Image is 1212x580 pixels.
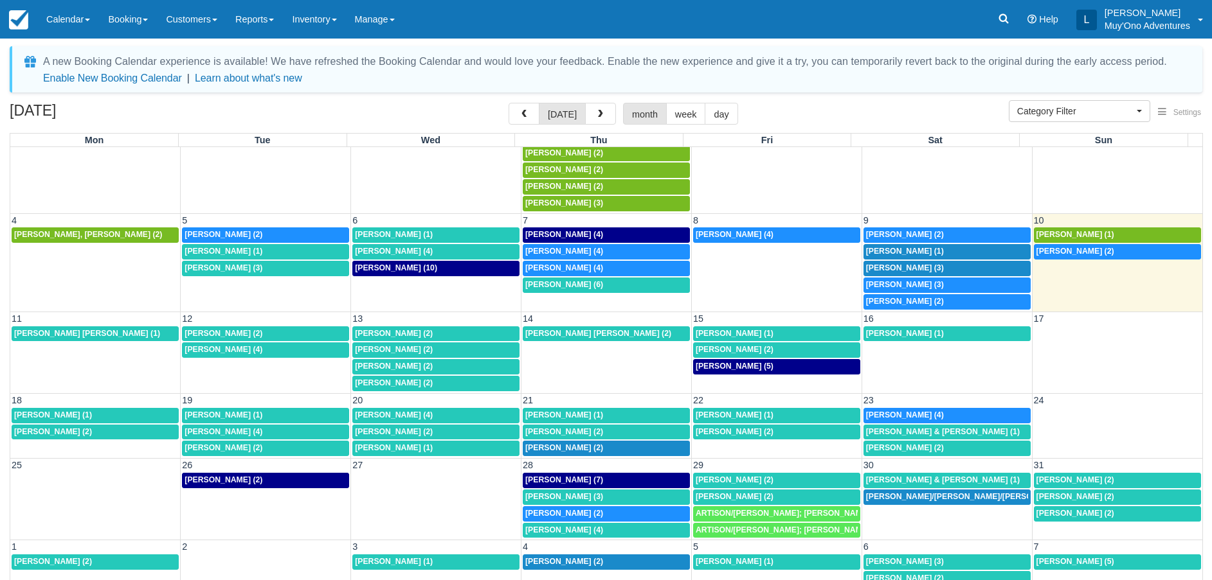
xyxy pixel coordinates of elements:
[693,489,860,505] a: [PERSON_NAME] (2)
[521,313,534,324] span: 14
[43,72,182,85] button: Enable New Booking Calendar
[1036,557,1114,566] span: [PERSON_NAME] (5)
[187,73,190,83] span: |
[355,557,433,566] span: [PERSON_NAME] (1)
[352,244,520,259] a: [PERSON_NAME] (4)
[692,313,705,324] span: 15
[696,329,773,338] span: [PERSON_NAME] (1)
[14,329,160,338] span: [PERSON_NAME] [PERSON_NAME] (1)
[185,247,262,256] span: [PERSON_NAME] (1)
[1034,506,1201,522] a: [PERSON_NAME] (2)
[864,277,1031,293] a: [PERSON_NAME] (3)
[351,541,359,552] span: 3
[866,427,1020,436] span: [PERSON_NAME] & [PERSON_NAME] (1)
[696,230,773,239] span: [PERSON_NAME] (4)
[866,443,944,452] span: [PERSON_NAME] (2)
[864,244,1031,259] a: [PERSON_NAME] (1)
[182,473,349,488] a: [PERSON_NAME] (2)
[525,263,603,272] span: [PERSON_NAME] (4)
[182,227,349,243] a: [PERSON_NAME] (2)
[14,427,92,436] span: [PERSON_NAME] (2)
[182,342,349,358] a: [PERSON_NAME] (4)
[1036,475,1114,484] span: [PERSON_NAME] (2)
[864,473,1031,488] a: [PERSON_NAME] & [PERSON_NAME] (1)
[866,557,944,566] span: [PERSON_NAME] (3)
[1039,14,1058,24] span: Help
[523,227,690,243] a: [PERSON_NAME] (4)
[521,395,534,405] span: 21
[355,247,433,256] span: [PERSON_NAME] (4)
[866,475,1020,484] span: [PERSON_NAME] & [PERSON_NAME] (1)
[9,10,28,30] img: checkfront-main-nav-mini-logo.png
[866,280,944,289] span: [PERSON_NAME] (3)
[696,362,773,371] span: [PERSON_NAME] (5)
[1036,230,1114,239] span: [PERSON_NAME] (1)
[10,541,18,552] span: 1
[1033,215,1045,225] span: 10
[355,345,433,354] span: [PERSON_NAME] (2)
[355,230,433,239] span: [PERSON_NAME] (1)
[866,297,944,306] span: [PERSON_NAME] (2)
[185,475,262,484] span: [PERSON_NAME] (2)
[1033,313,1045,324] span: 17
[181,215,188,225] span: 5
[352,359,520,374] a: [PERSON_NAME] (2)
[1034,473,1201,488] a: [PERSON_NAME] (2)
[181,313,194,324] span: 12
[1105,19,1190,32] p: Muy'Ono Adventures
[693,473,860,488] a: [PERSON_NAME] (2)
[1034,489,1201,505] a: [PERSON_NAME] (2)
[525,525,603,534] span: [PERSON_NAME] (4)
[1036,492,1114,501] span: [PERSON_NAME] (2)
[14,557,92,566] span: [PERSON_NAME] (2)
[12,227,179,243] a: [PERSON_NAME], [PERSON_NAME] (2)
[1034,244,1201,259] a: [PERSON_NAME] (2)
[1033,460,1045,470] span: 31
[182,326,349,342] a: [PERSON_NAME] (2)
[525,475,603,484] span: [PERSON_NAME] (7)
[352,326,520,342] a: [PERSON_NAME] (2)
[693,523,860,538] a: ARTISON/[PERSON_NAME]; [PERSON_NAME]/[PERSON_NAME]; [PERSON_NAME]/[PERSON_NAME]; [PERSON_NAME]/[P...
[1033,395,1045,405] span: 24
[539,103,586,125] button: [DATE]
[864,489,1031,505] a: [PERSON_NAME]/[PERSON_NAME]/[PERSON_NAME] (2)
[666,103,706,125] button: week
[864,441,1031,456] a: [PERSON_NAME] (2)
[355,427,433,436] span: [PERSON_NAME] (2)
[10,313,23,324] span: 11
[523,441,690,456] a: [PERSON_NAME] (2)
[866,492,1080,501] span: [PERSON_NAME]/[PERSON_NAME]/[PERSON_NAME] (2)
[525,230,603,239] span: [PERSON_NAME] (4)
[523,326,690,342] a: [PERSON_NAME] [PERSON_NAME] (2)
[864,425,1031,440] a: [PERSON_NAME] & [PERSON_NAME] (1)
[1173,108,1201,117] span: Settings
[523,277,690,293] a: [PERSON_NAME] (6)
[182,441,349,456] a: [PERSON_NAME] (2)
[525,557,603,566] span: [PERSON_NAME] (2)
[862,215,870,225] span: 9
[692,395,705,405] span: 22
[862,460,875,470] span: 30
[864,326,1031,342] a: [PERSON_NAME] (1)
[1034,227,1201,243] a: [PERSON_NAME] (1)
[12,326,179,342] a: [PERSON_NAME] [PERSON_NAME] (1)
[185,230,262,239] span: [PERSON_NAME] (2)
[623,103,667,125] button: month
[352,425,520,440] a: [PERSON_NAME] (2)
[1033,541,1040,552] span: 7
[1027,15,1036,24] i: Help
[862,541,870,552] span: 6
[523,425,690,440] a: [PERSON_NAME] (2)
[185,427,262,436] span: [PERSON_NAME] (4)
[862,313,875,324] span: 16
[523,146,690,161] a: [PERSON_NAME] (2)
[692,215,700,225] span: 8
[10,215,18,225] span: 4
[693,326,860,342] a: [PERSON_NAME] (1)
[693,408,860,423] a: [PERSON_NAME] (1)
[523,163,690,178] a: [PERSON_NAME] (2)
[523,196,690,211] a: [PERSON_NAME] (3)
[696,427,773,436] span: [PERSON_NAME] (2)
[355,410,433,419] span: [PERSON_NAME] (4)
[352,376,520,391] a: [PERSON_NAME] (2)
